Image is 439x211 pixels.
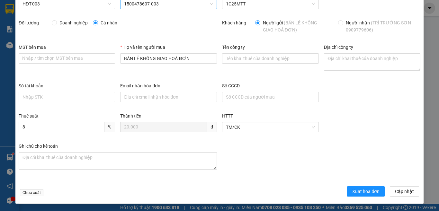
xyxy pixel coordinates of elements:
[260,19,330,33] span: Người gửi
[120,53,217,64] input: Họ và tên người mua
[120,83,160,88] label: Email nhận hóa đơn
[120,92,217,102] input: Email nhận hóa đơn
[343,19,418,33] span: Người nhận
[395,188,414,195] span: Cập nhật
[207,122,217,132] span: đ
[222,113,233,119] label: HTTT
[98,19,120,26] span: Cá nhân
[222,92,319,102] input: Số CCCD
[19,152,217,170] textarea: Ghi chú đơn hàng Ghi chú cho kế toán
[19,92,115,102] input: Số tài khoản
[226,122,315,132] span: TM/CK
[19,113,39,119] label: Thuế suất
[19,144,58,149] label: Ghi chú cho kế toán
[19,83,43,88] label: Số tài khoản
[347,186,385,197] button: Xuất hóa đơn
[19,45,46,50] label: MST bên mua
[19,20,39,25] label: Đối tượng
[352,188,380,195] span: Xuất hóa đơn
[120,45,165,50] label: Họ và tên người mua
[324,53,421,71] textarea: Địa chỉ công ty
[20,189,43,196] span: Chưa xuất
[222,83,240,88] label: Số CCCD
[222,20,246,25] label: Khách hàng
[263,20,317,32] span: (BÁN LẺ KHÔNG GIAO HOÁ ĐƠN)
[120,113,141,119] label: Thành tiền
[104,122,115,132] span: %
[346,20,413,32] span: (TRÍ TRƯỜNG SƠN - 0909779606)
[57,19,90,26] span: Doanh nghiệp
[19,53,115,64] input: MST bên mua
[390,186,419,197] button: Cập nhật
[19,122,105,132] input: Thuế suất
[222,53,319,64] input: Tên công ty
[324,45,353,50] label: Địa chỉ công ty
[222,45,245,50] label: Tên công ty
